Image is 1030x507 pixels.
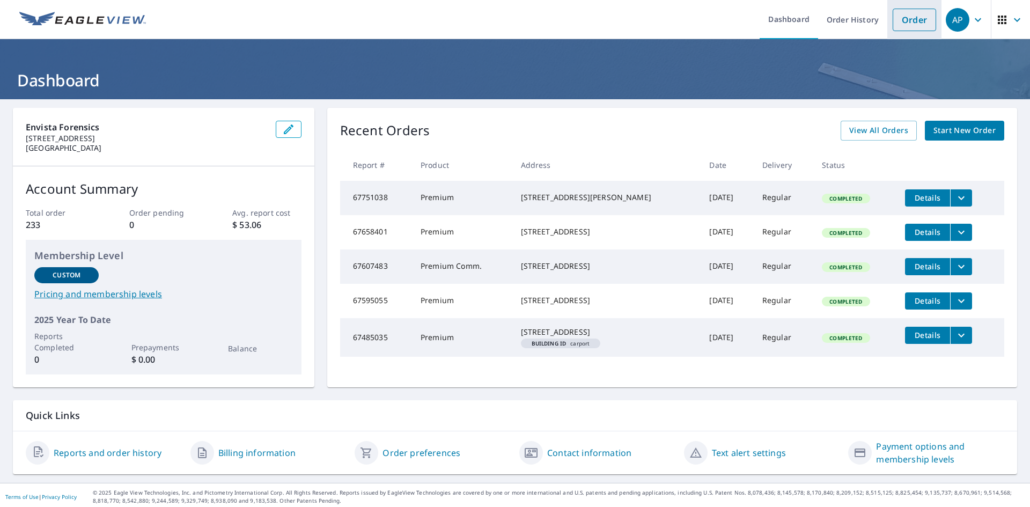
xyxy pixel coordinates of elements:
[228,343,292,354] p: Balance
[950,292,972,310] button: filesDropdownBtn-67595055
[218,446,296,459] a: Billing information
[754,215,813,249] td: Regular
[823,298,869,305] span: Completed
[946,8,969,32] div: AP
[925,121,1004,141] a: Start New Order
[340,249,412,284] td: 67607483
[521,192,693,203] div: [STREET_ADDRESS][PERSON_NAME]
[521,226,693,237] div: [STREET_ADDRESS]
[911,261,944,271] span: Details
[34,288,293,300] a: Pricing and membership levels
[950,224,972,241] button: filesDropdownBtn-67658401
[340,318,412,357] td: 67485035
[340,284,412,318] td: 67595055
[841,121,917,141] a: View All Orders
[53,270,80,280] p: Custom
[34,330,99,353] p: Reports Completed
[905,189,950,207] button: detailsBtn-67751038
[19,12,146,28] img: EV Logo
[26,207,94,218] p: Total order
[701,249,753,284] td: [DATE]
[26,409,1004,422] p: Quick Links
[933,124,996,137] span: Start New Order
[131,342,196,353] p: Prepayments
[823,229,869,237] span: Completed
[905,292,950,310] button: detailsBtn-67595055
[823,263,869,271] span: Completed
[26,143,267,153] p: [GEOGRAPHIC_DATA]
[876,440,1004,466] a: Payment options and membership levels
[911,227,944,237] span: Details
[911,296,944,306] span: Details
[813,149,896,181] th: Status
[950,189,972,207] button: filesDropdownBtn-67751038
[26,218,94,231] p: 233
[34,248,293,263] p: Membership Level
[129,218,198,231] p: 0
[93,489,1025,505] p: © 2025 Eagle View Technologies, Inc. and Pictometry International Corp. All Rights Reserved. Repo...
[129,207,198,218] p: Order pending
[340,121,430,141] p: Recent Orders
[26,134,267,143] p: [STREET_ADDRESS]
[905,258,950,275] button: detailsBtn-67607483
[521,327,693,337] div: [STREET_ADDRESS]
[412,149,512,181] th: Product
[412,249,512,284] td: Premium Comm.
[232,207,301,218] p: Avg. report cost
[512,149,701,181] th: Address
[26,121,267,134] p: Envista Forensics
[849,124,908,137] span: View All Orders
[232,218,301,231] p: $ 53.06
[701,318,753,357] td: [DATE]
[701,181,753,215] td: [DATE]
[754,284,813,318] td: Regular
[532,341,566,346] em: Building ID
[950,258,972,275] button: filesDropdownBtn-67607483
[42,493,77,501] a: Privacy Policy
[823,195,869,202] span: Completed
[340,215,412,249] td: 67658401
[521,261,693,271] div: [STREET_ADDRESS]
[547,446,631,459] a: Contact information
[754,149,813,181] th: Delivery
[5,494,77,500] p: |
[911,330,944,340] span: Details
[712,446,786,459] a: Text alert settings
[340,149,412,181] th: Report #
[905,224,950,241] button: detailsBtn-67658401
[131,353,196,366] p: $ 0.00
[754,318,813,357] td: Regular
[412,284,512,318] td: Premium
[13,69,1017,91] h1: Dashboard
[26,179,301,199] p: Account Summary
[412,318,512,357] td: Premium
[521,295,693,306] div: [STREET_ADDRESS]
[412,215,512,249] td: Premium
[893,9,936,31] a: Order
[701,215,753,249] td: [DATE]
[701,284,753,318] td: [DATE]
[701,149,753,181] th: Date
[754,249,813,284] td: Regular
[905,327,950,344] button: detailsBtn-67485035
[34,313,293,326] p: 2025 Year To Date
[382,446,460,459] a: Order preferences
[5,493,39,501] a: Terms of Use
[54,446,161,459] a: Reports and order history
[754,181,813,215] td: Regular
[911,193,944,203] span: Details
[412,181,512,215] td: Premium
[340,181,412,215] td: 67751038
[525,341,597,346] span: carport
[34,353,99,366] p: 0
[823,334,869,342] span: Completed
[950,327,972,344] button: filesDropdownBtn-67485035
